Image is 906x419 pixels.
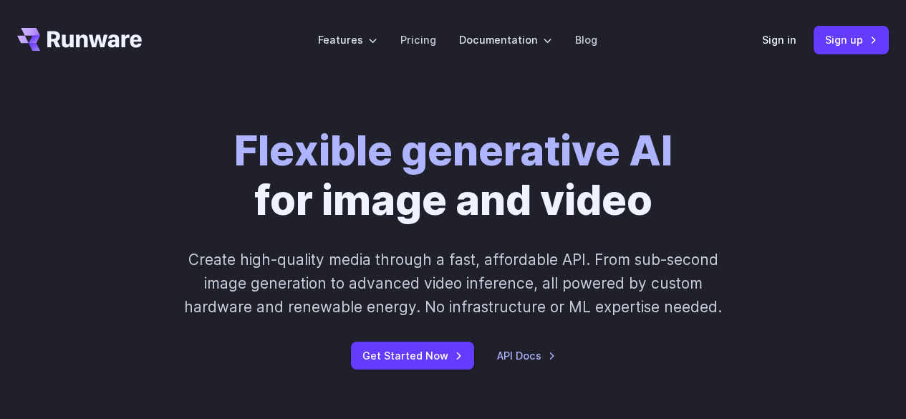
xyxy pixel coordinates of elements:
a: Pricing [400,32,436,48]
a: Sign in [762,32,796,48]
strong: Flexible generative AI [234,125,673,175]
a: Sign up [814,26,889,54]
a: Get Started Now [351,342,474,370]
label: Features [318,32,377,48]
p: Create high-quality media through a fast, affordable API. From sub-second image generation to adv... [174,248,732,319]
label: Documentation [459,32,552,48]
h1: for image and video [234,126,673,225]
a: API Docs [497,347,556,364]
a: Go to / [17,28,142,51]
a: Blog [575,32,597,48]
